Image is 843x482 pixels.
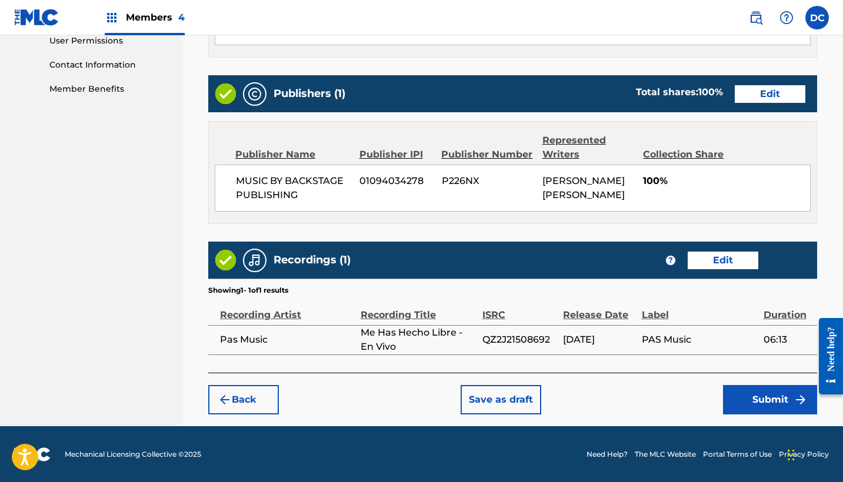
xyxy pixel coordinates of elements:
div: Recording Artist [220,296,355,322]
div: Widget de chat [784,426,843,482]
img: Valid [215,250,236,270]
img: Valid [215,83,236,104]
div: User Menu [805,6,829,29]
span: QZ2J21508692 [482,333,558,347]
img: Recordings [248,253,262,267]
p: Showing 1 - 1 of 1 results [208,285,288,296]
img: Publishers [248,87,262,101]
div: Release Date [563,296,635,322]
span: 100 % [698,86,723,98]
img: MLC Logo [14,9,59,26]
span: [DATE] [563,333,635,347]
img: logo [14,447,51,461]
a: Public Search [744,6,768,29]
div: Help [775,6,798,29]
img: 7ee5dd4eb1f8a8e3ef2f.svg [218,393,232,407]
div: Duration [764,296,811,322]
div: Label [642,296,758,322]
button: Edit [735,85,805,103]
iframe: Resource Center [810,308,843,405]
span: Pas Music [220,333,355,347]
div: Publisher Name [235,148,351,162]
span: P226NX [442,174,534,188]
span: 06:13 [764,333,811,347]
span: Members [126,11,185,24]
img: Top Rightsholders [105,11,119,25]
span: Mechanical Licensing Collective © 2025 [65,449,201,460]
a: Need Help? [587,449,628,460]
div: Total shares: [636,85,723,99]
span: 4 [178,12,185,23]
a: Contact Information [49,59,168,71]
button: Back [208,385,279,414]
a: Member Benefits [49,83,168,95]
span: PAS Music [642,333,758,347]
img: help [779,11,794,25]
a: User Permissions [49,35,168,47]
img: search [749,11,763,25]
div: Publisher Number [441,148,533,162]
div: ISRC [482,296,558,322]
div: Collection Share [643,148,729,162]
a: Portal Terms of Use [703,449,772,460]
a: The MLC Website [635,449,696,460]
span: Me Has Hecho Libre - En Vivo [361,326,477,354]
button: Save as draft [461,385,541,414]
button: Edit [688,252,758,269]
span: [PERSON_NAME] [PERSON_NAME] [542,175,625,200]
div: Arrastrar [788,437,795,473]
button: Submit [723,385,817,414]
a: Privacy Policy [779,449,829,460]
span: 100% [643,174,810,188]
span: 01094034278 [359,174,432,188]
div: Recording Title [361,296,477,322]
span: MUSIC BY BACKSTAGE PUBLISHING [236,174,351,202]
iframe: Chat Widget [784,426,843,482]
h5: Publishers (1) [274,87,345,101]
h5: Recordings (1) [274,253,351,267]
img: f7272a7cc735f4ea7f67.svg [794,393,808,407]
span: ? [666,256,675,265]
div: Publisher IPI [359,148,433,162]
div: Represented Writers [542,133,634,162]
